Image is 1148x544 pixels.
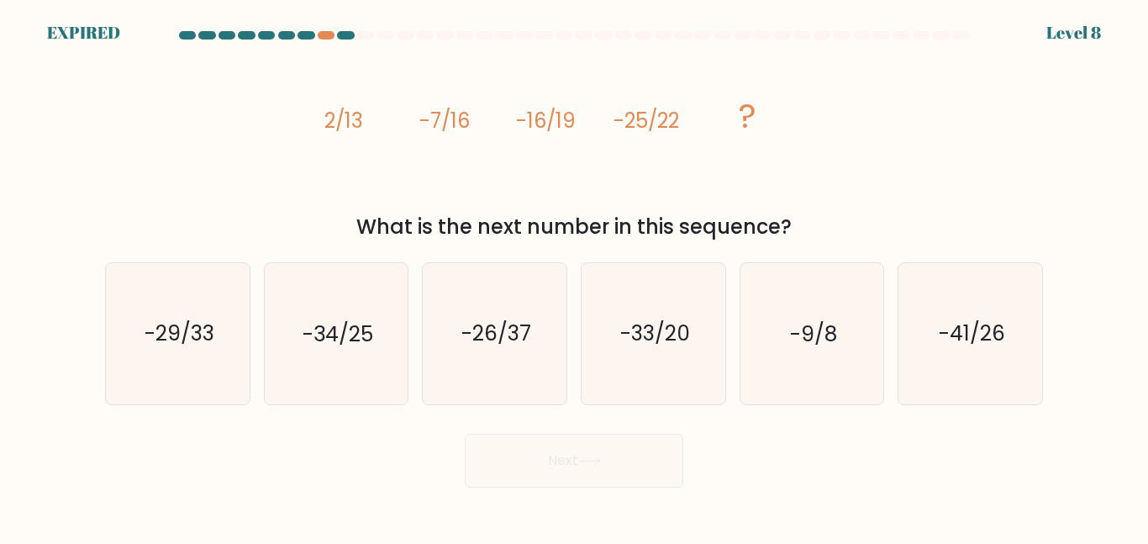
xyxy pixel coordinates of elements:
tspan: -16/19 [516,107,576,135]
tspan: 2/13 [324,107,363,135]
text: -9/8 [790,319,837,348]
tspan: ? [739,92,756,140]
div: What is the next number in this sequence? [115,212,1033,242]
div: EXPIRED [47,20,120,45]
text: -29/33 [144,319,213,348]
text: -41/26 [939,319,1005,348]
text: -33/20 [619,319,689,348]
tspan: -7/16 [419,107,470,135]
text: -34/25 [303,319,373,348]
tspan: -25/22 [613,107,679,135]
div: Level 8 [1046,20,1101,45]
text: -26/37 [461,319,531,348]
